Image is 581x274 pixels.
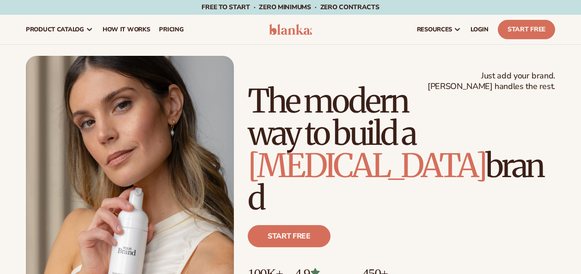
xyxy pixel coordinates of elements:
[498,20,555,39] a: Start Free
[154,15,188,44] a: pricing
[159,26,183,33] span: pricing
[466,15,493,44] a: LOGIN
[26,26,84,33] span: product catalog
[412,15,466,44] a: resources
[202,3,379,12] span: Free to start · ZERO minimums · ZERO contracts
[98,15,155,44] a: How It Works
[248,225,330,247] a: Start free
[103,26,150,33] span: How It Works
[21,15,98,44] a: product catalog
[248,85,555,214] h1: The modern way to build a brand
[269,24,312,35] img: logo
[248,145,485,186] span: [MEDICAL_DATA]
[417,26,452,33] span: resources
[471,26,489,33] span: LOGIN
[428,71,555,92] span: Just add your brand. [PERSON_NAME] handles the rest.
